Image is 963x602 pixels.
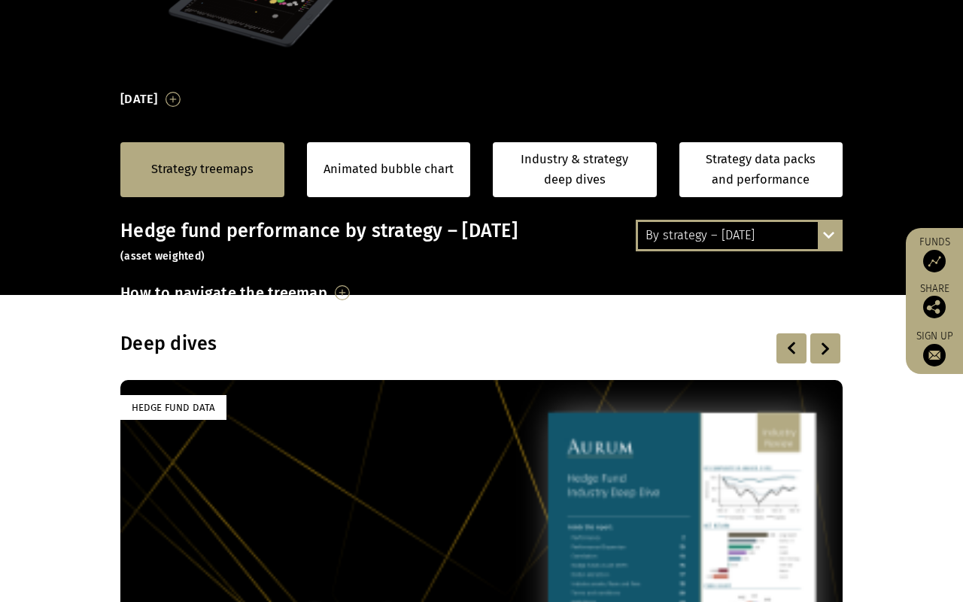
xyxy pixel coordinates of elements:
[120,250,205,263] small: (asset weighted)
[679,142,843,197] a: Strategy data packs and performance
[120,220,843,265] h3: Hedge fund performance by strategy – [DATE]
[120,395,226,420] div: Hedge Fund Data
[324,160,454,179] a: Animated bubble chart
[151,160,254,179] a: Strategy treemaps
[913,284,955,318] div: Share
[120,88,158,111] h3: [DATE]
[923,250,946,272] img: Access Funds
[638,222,840,249] div: By strategy – [DATE]
[923,344,946,366] img: Sign up to our newsletter
[913,236,955,272] a: Funds
[120,280,327,306] h3: How to navigate the treemap
[923,296,946,318] img: Share this post
[120,333,649,355] h3: Deep dives
[913,330,955,366] a: Sign up
[493,142,657,197] a: Industry & strategy deep dives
